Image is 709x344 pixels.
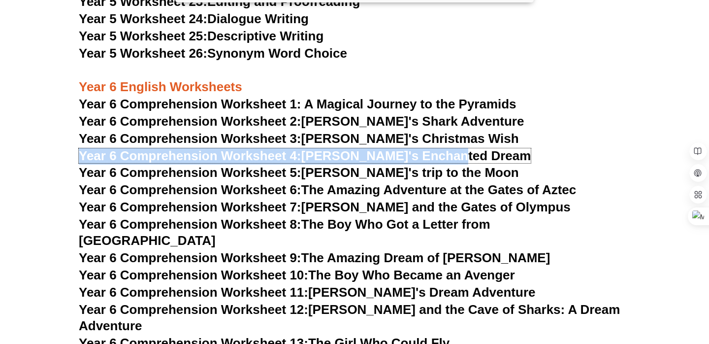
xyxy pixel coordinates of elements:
span: Year 5 Worksheet 26: [79,46,207,61]
span: Year 6 Comprehension Worksheet 9: [79,250,301,265]
a: Year 6 Comprehension Worksheet 7:[PERSON_NAME] and the Gates of Olympus [79,200,571,214]
span: Year 5 Worksheet 24: [79,11,207,26]
a: Year 6 Comprehension Worksheet 1: A Magical Journey to the Pyramids [79,97,516,111]
span: Year 6 Comprehension Worksheet 6: [79,182,301,197]
span: Year 6 Comprehension Worksheet 8: [79,217,301,232]
a: Year 5 Worksheet 25:Descriptive Writing [79,29,323,43]
a: Year 6 Comprehension Worksheet 8:The Boy Who Got a Letter from [GEOGRAPHIC_DATA] [79,217,490,248]
span: Year 6 Comprehension Worksheet 3: [79,131,301,146]
a: Year 5 Worksheet 26:Synonym Word Choice [79,46,347,61]
a: Year 6 Comprehension Worksheet 5:[PERSON_NAME]'s trip to the Moon [79,165,519,180]
a: Year 6 Comprehension Worksheet 6:The Amazing Adventure at the Gates of Aztec [79,182,576,197]
span: Year 6 Comprehension Worksheet 4: [79,148,301,163]
span: Year 6 Comprehension Worksheet 5: [79,165,301,180]
span: Year 6 Comprehension Worksheet 12: [79,302,308,317]
span: Year 6 Comprehension Worksheet 2: [79,114,301,129]
a: Year 6 Comprehension Worksheet 2:[PERSON_NAME]'s Shark Adventure [79,114,524,129]
a: Year 6 Comprehension Worksheet 10:The Boy Who Became an Avenger [79,268,515,282]
iframe: Chat Widget [540,233,709,344]
a: Year 6 Comprehension Worksheet 9:The Amazing Dream of [PERSON_NAME] [79,250,550,265]
span: Year 6 Comprehension Worksheet 11: [79,285,308,300]
a: Year 5 Worksheet 24:Dialogue Writing [79,11,309,26]
a: Year 6 Comprehension Worksheet 12:[PERSON_NAME] and the Cave of Sharks: A Dream Adventure [79,302,620,334]
span: Year 6 Comprehension Worksheet 10: [79,268,308,282]
a: Year 6 Comprehension Worksheet 11:[PERSON_NAME]'s Dream Adventure [79,285,535,300]
a: Year 6 Comprehension Worksheet 4:[PERSON_NAME]'s Enchanted Dream [79,148,531,163]
a: Year 6 Comprehension Worksheet 3:[PERSON_NAME]'s Christmas Wish [79,131,519,146]
h3: Year 6 English Worksheets [79,63,630,96]
span: Year 5 Worksheet 25: [79,29,207,43]
span: Year 6 Comprehension Worksheet 7: [79,200,301,214]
